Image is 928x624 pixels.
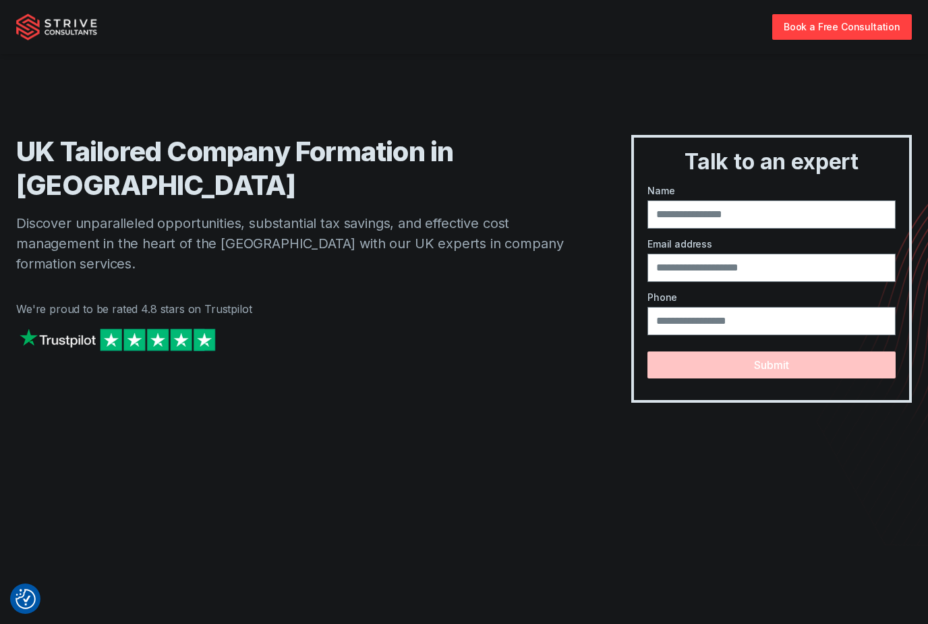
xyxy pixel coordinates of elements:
p: We're proud to be rated 4.8 stars on Trustpilot [16,301,577,317]
p: Discover unparalleled opportunities, substantial tax savings, and effective cost management in th... [16,213,577,274]
img: Strive Consultants [16,13,97,40]
label: Phone [647,290,896,304]
a: Book a Free Consultation [772,14,912,39]
label: Email address [647,237,896,251]
button: Consent Preferences [16,589,36,609]
h3: Talk to an expert [639,148,904,175]
h1: UK Tailored Company Formation in [GEOGRAPHIC_DATA] [16,135,577,202]
img: Revisit consent button [16,589,36,609]
label: Name [647,183,896,198]
button: Submit [647,351,896,378]
img: Strive on Trustpilot [16,325,219,354]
